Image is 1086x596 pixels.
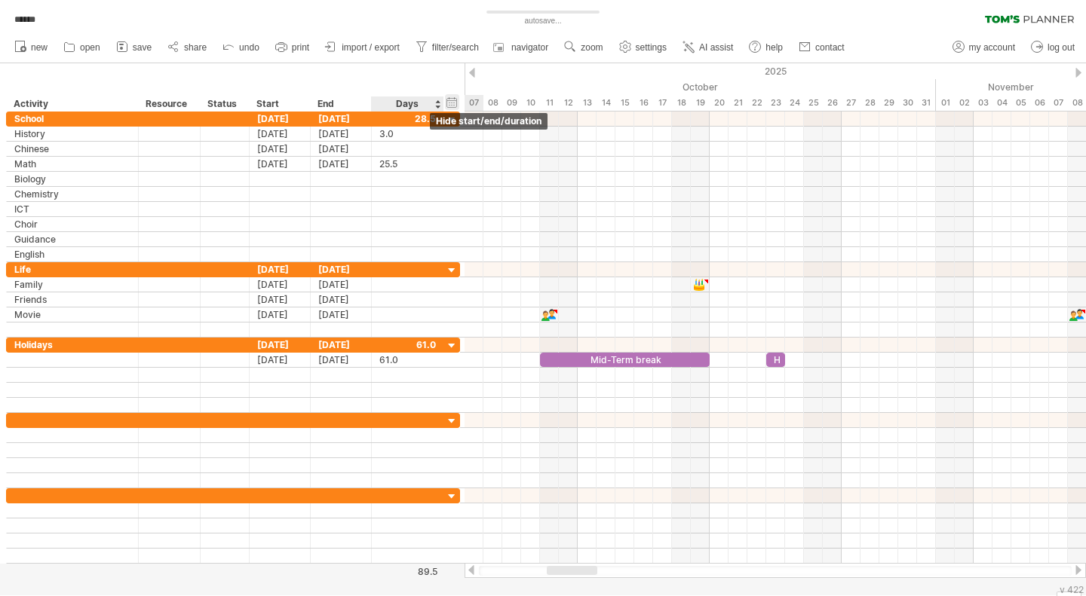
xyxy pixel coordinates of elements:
div: Biology [14,172,130,186]
div: 3.0 [379,127,436,141]
div: Saturday, 11 October 2025 [540,95,559,111]
div: Monday, 13 October 2025 [578,95,597,111]
div: Sunday, 12 October 2025 [559,95,578,111]
span: import / export [342,42,400,53]
a: import / export [321,38,404,57]
a: AI assist [679,38,738,57]
div: [DATE] [311,127,372,141]
div: [DATE] [311,307,372,322]
div: autosave... [460,15,626,27]
div: [DATE] [311,277,372,292]
div: Friends [14,292,130,307]
div: ICT [14,202,130,216]
a: navigator [491,38,553,57]
div: Friday, 17 October 2025 [653,95,672,111]
div: Family [14,277,130,292]
span: open [80,42,100,53]
a: share [164,38,211,57]
div: [DATE] [250,307,311,322]
span: AI assist [699,42,733,53]
span: my account [969,42,1015,53]
div: Wednesday, 5 November 2025 [1011,95,1030,111]
div: Thursday, 6 November 2025 [1030,95,1049,111]
div: Status [207,96,241,112]
div: Saturday, 25 October 2025 [804,95,823,111]
div: Saturday, 18 October 2025 [672,95,691,111]
a: contact [795,38,849,57]
div: Wednesday, 8 October 2025 [483,95,502,111]
span: save [133,42,152,53]
a: zoom [560,38,607,57]
div: [DATE] [311,292,372,307]
div: Show Legend [1057,591,1081,596]
div: Thursday, 23 October 2025 [766,95,785,111]
div: Sunday, 2 November 2025 [955,95,974,111]
div: Friday, 31 October 2025 [917,95,936,111]
a: undo [219,38,264,57]
div: Tuesday, 4 November 2025 [992,95,1011,111]
div: [DATE] [311,262,372,277]
div: [DATE] [250,338,311,352]
div: Thursday, 9 October 2025 [502,95,521,111]
a: my account [949,38,1020,57]
div: H [766,353,785,367]
span: log out [1048,42,1075,53]
div: 89.5 [373,566,437,577]
div: Activity [14,96,130,112]
div: Mid-Term break [540,353,710,367]
div: Days [371,96,443,112]
div: v 422 [1060,584,1084,595]
div: Sunday, 26 October 2025 [823,95,842,111]
div: [DATE] [250,277,311,292]
div: [DATE] [250,353,311,367]
div: [DATE] [250,262,311,277]
span: help [765,42,783,53]
div: Movie [14,307,130,322]
div: Monday, 3 November 2025 [974,95,992,111]
div: [DATE] [311,112,372,126]
div: Thursday, 30 October 2025 [898,95,917,111]
div: Friday, 24 October 2025 [785,95,804,111]
div: Sunday, 19 October 2025 [691,95,710,111]
div: Holidays [14,338,130,352]
div: [DATE] [250,292,311,307]
div: [DATE] [311,353,372,367]
div: [DATE] [250,157,311,171]
div: Saturday, 1 November 2025 [936,95,955,111]
span: filter/search [432,42,479,53]
div: [DATE] [250,127,311,141]
a: settings [615,38,671,57]
div: 61.0 [379,353,436,367]
a: open [60,38,105,57]
div: Wednesday, 29 October 2025 [879,95,898,111]
div: [DATE] [311,157,372,171]
div: [DATE] [311,338,372,352]
span: zoom [581,42,603,53]
span: new [31,42,48,53]
span: hide start/end/duration [436,115,541,127]
div: End [318,96,363,112]
div: Math [14,157,130,171]
div: English [14,247,130,261]
span: undo [239,42,259,53]
div: Tuesday, 7 October 2025 [465,95,483,111]
span: contact [815,42,845,53]
a: filter/search [412,38,483,57]
div: Chinese [14,142,130,156]
div: Monday, 27 October 2025 [842,95,861,111]
div: [DATE] [250,112,311,126]
div: Friday, 10 October 2025 [521,95,540,111]
div: [DATE] [250,142,311,156]
a: new [11,38,52,57]
a: help [745,38,787,57]
div: School [14,112,130,126]
div: Thursday, 16 October 2025 [634,95,653,111]
div: Guidance [14,232,130,246]
a: save [112,38,156,57]
div: Tuesday, 14 October 2025 [597,95,615,111]
div: Monday, 20 October 2025 [710,95,729,111]
div: October 2025 [351,79,936,95]
div: Wednesday, 22 October 2025 [747,95,766,111]
div: Friday, 7 November 2025 [1049,95,1068,111]
span: settings [636,42,667,53]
